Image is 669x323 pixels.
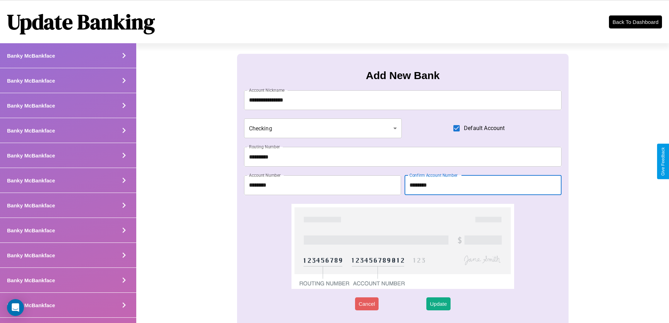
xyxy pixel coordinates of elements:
[249,172,281,178] label: Account Number
[7,53,55,59] h4: Banky McBankface
[7,153,55,159] h4: Banky McBankface
[7,227,55,233] h4: Banky McBankface
[661,147,665,176] div: Give Feedback
[7,78,55,84] h4: Banky McBankface
[7,7,155,36] h1: Update Banking
[7,252,55,258] h4: Banky McBankface
[7,299,24,316] div: Open Intercom Messenger
[464,124,505,133] span: Default Account
[244,118,402,138] div: Checking
[426,297,450,310] button: Update
[249,87,285,93] label: Account Nickname
[366,70,440,82] h3: Add New Bank
[7,177,55,183] h4: Banky McBankface
[7,277,55,283] h4: Banky McBankface
[7,103,55,109] h4: Banky McBankface
[355,297,379,310] button: Cancel
[7,302,55,308] h4: Banky McBankface
[7,202,55,208] h4: Banky McBankface
[7,128,55,134] h4: Banky McBankface
[409,172,458,178] label: Confirm Account Number
[291,204,514,289] img: check
[609,15,662,28] button: Back To Dashboard
[249,144,280,150] label: Routing Number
